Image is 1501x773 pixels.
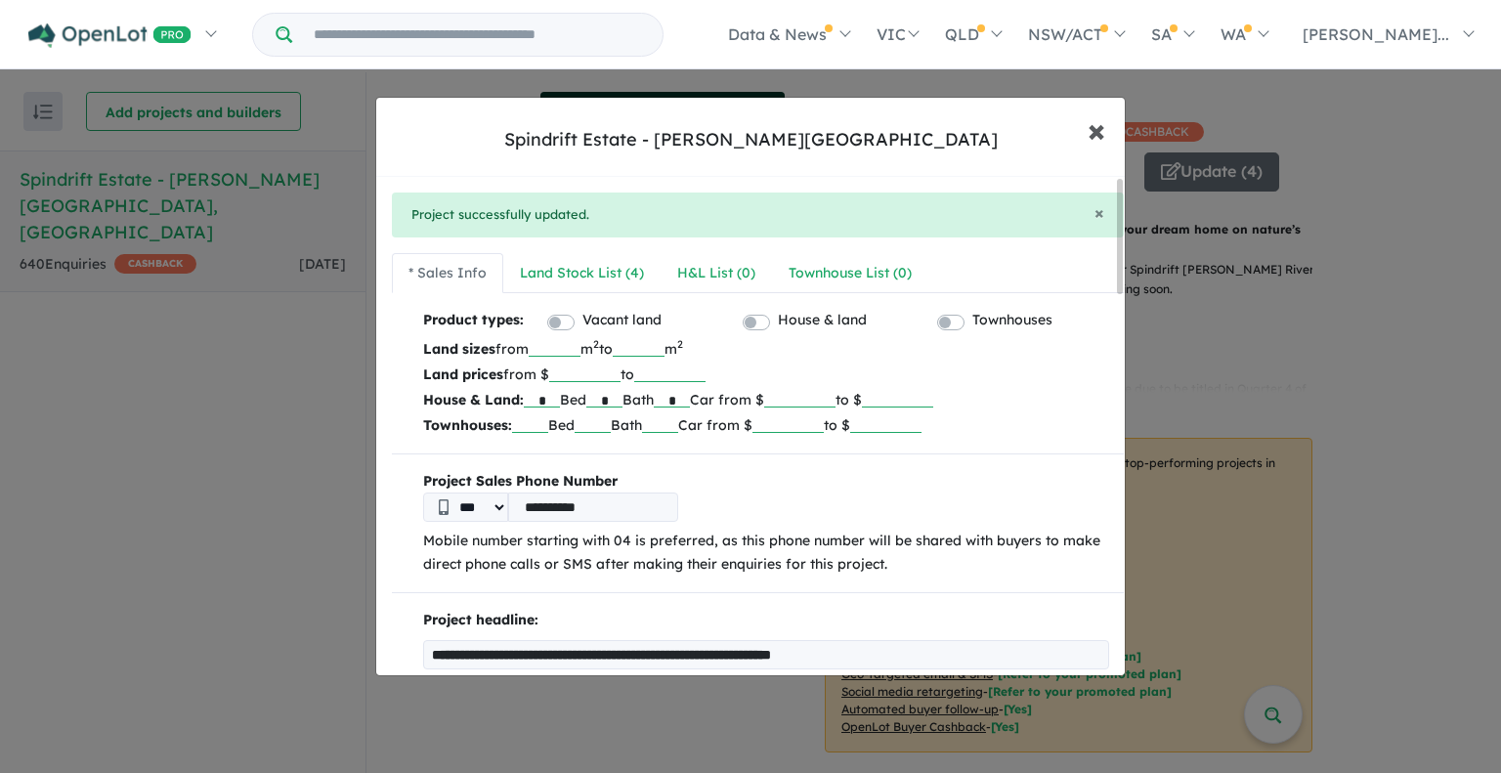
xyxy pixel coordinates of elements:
img: Phone icon [439,499,449,515]
b: Project Sales Phone Number [423,470,1109,494]
label: Vacant land [582,309,662,332]
label: House & land [778,309,867,332]
sup: 2 [677,337,683,351]
div: Townhouse List ( 0 ) [789,262,912,285]
div: Spindrift Estate - [PERSON_NAME][GEOGRAPHIC_DATA] [504,127,998,152]
p: Mobile number starting with 04 is preferred, as this phone number will be shared with buyers to m... [423,530,1109,577]
b: Product types: [423,309,524,335]
div: H&L List ( 0 ) [677,262,755,285]
div: Land Stock List ( 4 ) [520,262,644,285]
label: Townhouses [972,309,1052,332]
b: Townhouses: [423,416,512,434]
div: Project successfully updated. [392,193,1124,237]
div: * Sales Info [408,262,487,285]
b: House & Land: [423,391,524,408]
sup: 2 [593,337,599,351]
img: Openlot PRO Logo White [28,23,192,48]
p: from m to m [423,336,1109,362]
p: Project headline: [423,609,1109,632]
span: [PERSON_NAME]... [1303,24,1449,44]
span: × [1088,108,1105,150]
input: Try estate name, suburb, builder or developer [296,14,659,56]
span: × [1094,201,1104,224]
button: Close [1094,204,1104,222]
p: Bed Bath Car from $ to $ [423,412,1109,438]
p: from $ to [423,362,1109,387]
p: Bed Bath Car from $ to $ [423,387,1109,412]
b: Land prices [423,365,503,383]
b: Land sizes [423,340,495,358]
